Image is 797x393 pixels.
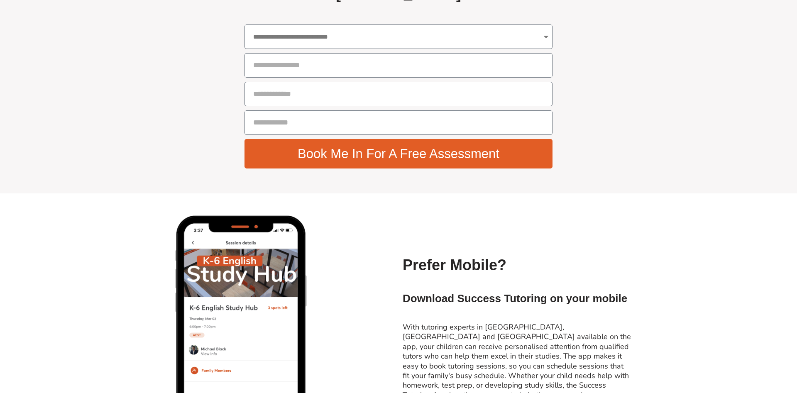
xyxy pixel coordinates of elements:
[298,147,499,160] span: Book Me In For A Free Assessment
[403,292,631,306] h2: Download Success Tutoring on your mobile
[244,139,553,168] button: Book Me In For A Free Assessment
[244,24,553,173] form: Free Assessment - Global
[403,256,631,275] h2: Prefer Mobile?
[659,299,797,393] iframe: Chat Widget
